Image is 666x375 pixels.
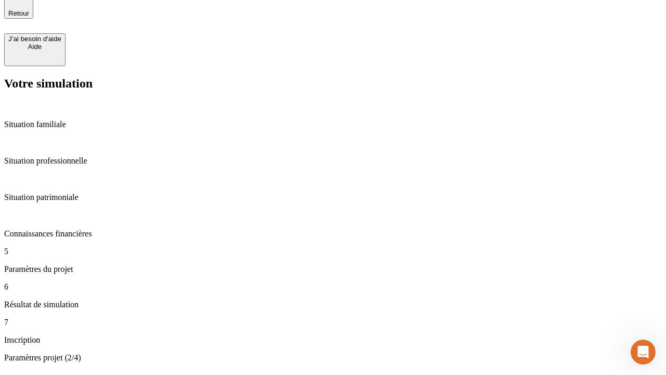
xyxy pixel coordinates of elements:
[4,335,662,345] p: Inscription
[8,9,29,17] span: Retour
[631,340,656,365] iframe: Intercom live chat
[4,193,662,202] p: Situation patrimoniale
[4,265,662,274] p: Paramètres du projet
[4,300,662,309] p: Résultat de simulation
[4,120,662,129] p: Situation familiale
[4,318,662,327] p: 7
[4,33,66,66] button: J’ai besoin d'aideAide
[4,353,662,362] p: Paramètres projet (2/4)
[4,77,662,91] h2: Votre simulation
[8,35,61,43] div: J’ai besoin d'aide
[4,282,662,292] p: 6
[4,229,662,239] p: Connaissances financières
[4,156,662,166] p: Situation professionnelle
[4,247,662,256] p: 5
[8,43,61,51] div: Aide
